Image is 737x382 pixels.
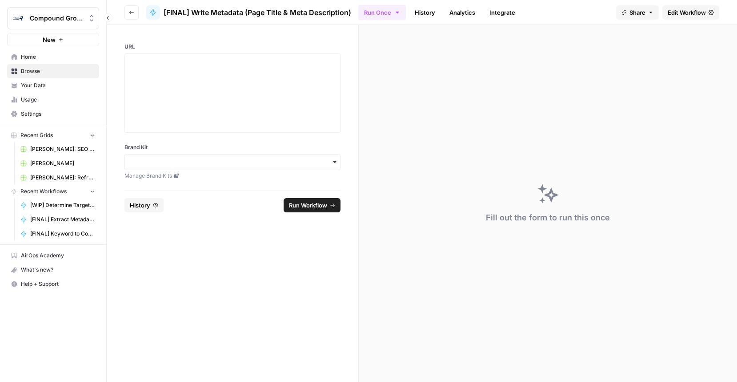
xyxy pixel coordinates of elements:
[7,185,99,198] button: Recent Workflows
[21,53,95,61] span: Home
[30,215,95,224] span: [FINAL] Extract Metadata with Page Scrape
[164,7,351,18] span: [FINAL] Write Metadata (Page Title & Meta Description)
[30,174,95,182] span: [PERSON_NAME]: Refresh Existing Content
[668,8,706,17] span: Edit Workflow
[7,107,99,121] a: Settings
[7,7,99,29] button: Workspace: Compound Growth
[7,64,99,78] a: Browse
[124,143,340,151] label: Brand Kit
[7,248,99,263] a: AirOps Academy
[409,5,441,20] a: History
[7,33,99,46] button: New
[16,227,99,241] a: [FINAL] Keyword to Content Brief
[130,201,150,210] span: History
[16,198,99,212] a: [WIP] Determine Target Keyword for URL
[284,198,340,212] button: Run Workflow
[289,201,327,210] span: Run Workflow
[20,131,53,139] span: Recent Grids
[629,8,645,17] span: Share
[21,67,95,75] span: Browse
[7,78,99,93] a: Your Data
[30,14,84,23] span: Compound Growth
[30,159,95,167] span: [PERSON_NAME]
[7,93,99,107] a: Usage
[7,129,99,142] button: Recent Grids
[21,280,95,288] span: Help + Support
[21,110,95,118] span: Settings
[43,35,56,44] span: New
[124,198,164,212] button: History
[8,263,99,276] div: What's new?
[616,5,659,20] button: Share
[146,5,351,20] a: [FINAL] Write Metadata (Page Title & Meta Description)
[7,263,99,277] button: What's new?
[21,81,95,89] span: Your Data
[358,5,406,20] button: Run Once
[20,187,67,195] span: Recent Workflows
[7,277,99,291] button: Help + Support
[30,230,95,238] span: [FINAL] Keyword to Content Brief
[16,156,99,171] a: [PERSON_NAME]
[662,5,719,20] a: Edit Workflow
[16,142,99,156] a: [PERSON_NAME]: SEO Page Optimization Deliverables
[486,211,610,224] div: Fill out the form to run this once
[21,96,95,104] span: Usage
[124,172,340,180] a: Manage Brand Kits
[21,252,95,260] span: AirOps Academy
[10,10,26,26] img: Compound Growth Logo
[30,145,95,153] span: [PERSON_NAME]: SEO Page Optimization Deliverables
[7,50,99,64] a: Home
[444,5,481,20] a: Analytics
[16,212,99,227] a: [FINAL] Extract Metadata with Page Scrape
[484,5,521,20] a: Integrate
[16,171,99,185] a: [PERSON_NAME]: Refresh Existing Content
[124,43,340,51] label: URL
[30,201,95,209] span: [WIP] Determine Target Keyword for URL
